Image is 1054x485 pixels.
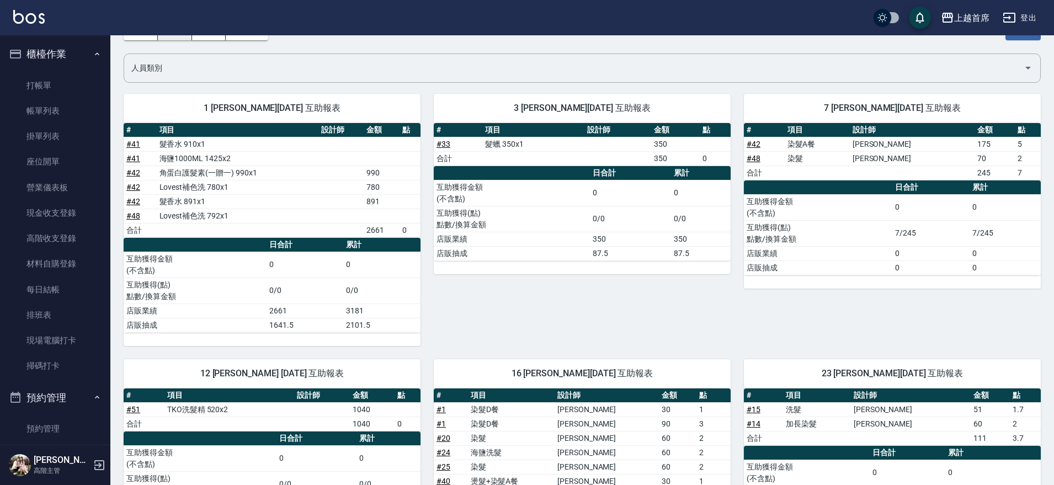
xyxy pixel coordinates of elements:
[4,124,106,149] a: 掛單列表
[4,277,106,302] a: 每日結帳
[1015,137,1041,151] td: 5
[447,368,717,379] span: 16 [PERSON_NAME][DATE] 互助報表
[124,278,267,303] td: 互助獲得(點) 點數/換算金額
[744,220,892,246] td: 互助獲得(點) 點數/換算金額
[700,123,731,137] th: 點
[436,405,446,414] a: #1
[434,232,590,246] td: 店販業績
[971,402,1010,417] td: 51
[1010,431,1041,445] td: 3.7
[350,402,395,417] td: 1040
[659,402,696,417] td: 30
[157,151,319,166] td: 海鹽1000ML 1425x2
[971,431,1010,445] td: 111
[975,166,1015,180] td: 245
[590,206,671,232] td: 0/0
[157,123,319,137] th: 項目
[744,260,892,275] td: 店販抽成
[671,246,731,260] td: 87.5
[590,166,671,180] th: 日合計
[13,10,45,24] img: Logo
[783,388,851,403] th: 項目
[696,431,731,445] td: 2
[468,417,555,431] td: 染髮D餐
[936,7,994,29] button: 上越首席
[747,405,760,414] a: #15
[267,303,344,318] td: 2661
[318,123,363,137] th: 設計師
[4,441,106,467] a: 單日預約紀錄
[671,206,731,232] td: 0/0
[659,445,696,460] td: 60
[436,419,446,428] a: #1
[757,103,1028,114] span: 7 [PERSON_NAME][DATE] 互助報表
[892,180,970,195] th: 日合計
[126,140,140,148] a: #41
[851,402,971,417] td: [PERSON_NAME]
[671,180,731,206] td: 0
[343,278,420,303] td: 0/0
[744,388,783,403] th: #
[4,328,106,353] a: 現場電腦打卡
[164,402,294,417] td: TKO洗髮精 520x2
[851,417,971,431] td: [PERSON_NAME]
[747,140,760,148] a: #42
[747,419,760,428] a: #14
[364,223,400,237] td: 2661
[124,445,276,471] td: 互助獲得金額 (不含點)
[157,180,319,194] td: Lovest補色洗 780x1
[129,58,1019,78] input: 人員名稱
[909,7,931,29] button: save
[4,226,106,251] a: 高階收支登錄
[124,238,420,333] table: a dense table
[276,445,356,471] td: 0
[1015,166,1041,180] td: 7
[267,318,344,332] td: 1641.5
[1010,417,1041,431] td: 2
[651,137,700,151] td: 350
[447,103,717,114] span: 3 [PERSON_NAME][DATE] 互助報表
[126,197,140,206] a: #42
[850,123,975,137] th: 設計師
[343,238,420,252] th: 累計
[1015,151,1041,166] td: 2
[4,175,106,200] a: 營業儀表板
[436,462,450,471] a: #25
[350,388,395,403] th: 金額
[850,151,975,166] td: [PERSON_NAME]
[482,123,584,137] th: 項目
[434,123,482,137] th: #
[343,252,420,278] td: 0
[1015,123,1041,137] th: 點
[468,431,555,445] td: 染髮
[124,252,267,278] td: 互助獲得金額 (不含點)
[157,137,319,151] td: 髮香水 910x1
[34,466,90,476] p: 高階主管
[555,445,659,460] td: [PERSON_NAME]
[785,123,850,137] th: 項目
[364,123,400,137] th: 金額
[971,417,1010,431] td: 60
[892,246,970,260] td: 0
[1019,59,1037,77] button: Open
[34,455,90,466] h5: [PERSON_NAME]
[9,454,31,476] img: Person
[356,445,420,471] td: 0
[584,123,651,137] th: 設計師
[555,431,659,445] td: [PERSON_NAME]
[126,405,140,414] a: #51
[870,446,945,460] th: 日合計
[975,137,1015,151] td: 175
[137,103,407,114] span: 1 [PERSON_NAME][DATE] 互助報表
[436,140,450,148] a: #33
[395,417,420,431] td: 0
[157,166,319,180] td: 角蛋白護髮素(一贈一) 990x1
[436,434,450,443] a: #20
[468,460,555,474] td: 染髮
[1010,402,1041,417] td: 1.7
[400,123,420,137] th: 點
[590,246,671,260] td: 87.5
[4,383,106,412] button: 預約管理
[124,388,420,431] table: a dense table
[975,123,1015,137] th: 金額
